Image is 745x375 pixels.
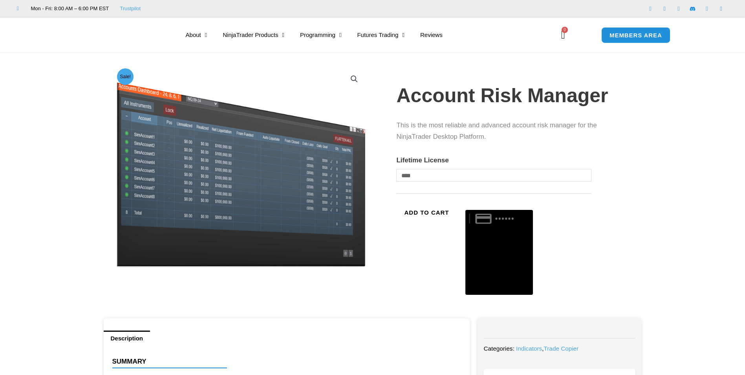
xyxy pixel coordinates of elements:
a: Indicators [516,345,542,352]
p: This is the most reliable and advanced account risk manager for the NinjaTrader Desktop Platform. [396,120,626,143]
a: Description [104,331,150,346]
a: View full-screen image gallery [347,72,361,86]
label: Lifetime License [396,156,448,164]
iframe: Secure payment input frame [464,204,534,205]
button: Add to cart [396,206,457,219]
a: Trade Copier [544,345,579,352]
a: Futures Trading [349,26,412,44]
span: MEMBERS AREA [610,32,662,38]
text: •••••• [495,214,514,223]
a: Trustpilot [120,4,141,13]
a: MEMBERS AREA [601,27,670,43]
span: 0 [562,27,568,33]
h1: Account Risk Manager [396,82,626,109]
img: Screenshot 2024-08-26 15462845454 [115,66,367,267]
a: Programming [292,26,350,44]
span: Categories: [483,345,514,352]
img: LogoAI | Affordable Indicators – NinjaTrader [78,21,163,49]
button: Buy with GPay [465,210,533,295]
span: , [516,345,578,352]
a: Reviews [412,26,450,44]
h4: Summary [112,358,455,366]
a: About [178,26,215,44]
a: NinjaTrader Products [215,26,292,44]
span: Sale! [117,68,134,85]
nav: Menu [178,26,549,44]
a: 0 [549,24,577,46]
span: Mon - Fri: 8:00 AM – 6:00 PM EST [29,4,109,13]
